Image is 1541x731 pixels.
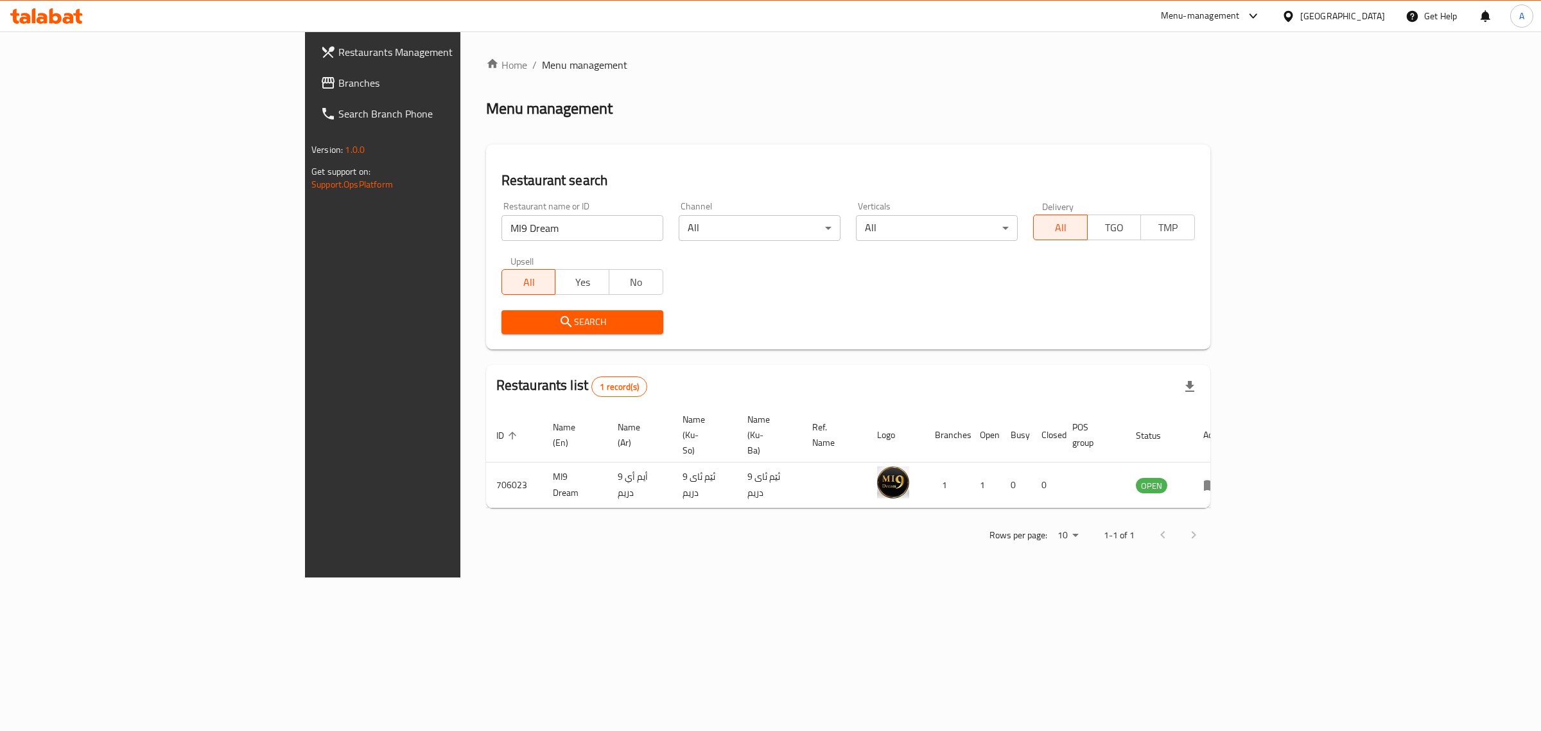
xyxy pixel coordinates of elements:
[1136,428,1178,443] span: Status
[1104,527,1135,543] p: 1-1 of 1
[867,408,925,462] th: Logo
[1031,462,1062,508] td: 0
[310,98,562,129] a: Search Branch Phone
[501,310,663,334] button: Search
[501,269,556,295] button: All
[856,215,1018,241] div: All
[1203,477,1227,493] div: Menu
[1136,479,1167,493] span: OPEN
[970,462,1000,508] td: 1
[1193,408,1237,462] th: Action
[338,44,552,60] span: Restaurants Management
[542,57,627,73] span: Menu management
[877,466,909,498] img: MI9 Dream
[555,269,609,295] button: Yes
[345,141,365,158] span: 1.0.0
[672,462,737,508] td: ئێم ئای 9 دریم
[338,106,552,121] span: Search Branch Phone
[486,408,1237,508] table: enhanced table
[925,462,970,508] td: 1
[338,75,552,91] span: Branches
[1000,408,1031,462] th: Busy
[925,408,970,462] th: Branches
[553,419,592,450] span: Name (En)
[1042,202,1074,211] label: Delivery
[507,273,551,292] span: All
[1039,218,1083,237] span: All
[1031,408,1062,462] th: Closed
[311,141,343,158] span: Version:
[1146,218,1190,237] span: TMP
[1140,215,1195,240] button: TMP
[592,381,647,393] span: 1 record(s)
[496,428,521,443] span: ID
[311,176,393,193] a: Support.OpsPlatform
[614,273,658,292] span: No
[543,462,607,508] td: MI9 Dream
[1300,9,1385,23] div: [GEOGRAPHIC_DATA]
[1000,462,1031,508] td: 0
[607,462,672,508] td: أيم أي 9 دريم
[561,273,604,292] span: Yes
[609,269,663,295] button: No
[496,376,647,397] h2: Restaurants list
[747,412,787,458] span: Name (Ku-Ba)
[618,419,657,450] span: Name (Ar)
[679,215,840,241] div: All
[1033,215,1088,240] button: All
[486,98,613,119] h2: Menu management
[1093,218,1136,237] span: TGO
[501,215,663,241] input: Search for restaurant name or ID..
[512,314,653,330] span: Search
[510,256,534,265] label: Upsell
[310,67,562,98] a: Branches
[501,171,1195,190] h2: Restaurant search
[812,419,851,450] span: Ref. Name
[1519,9,1524,23] span: A
[310,37,562,67] a: Restaurants Management
[486,57,1210,73] nav: breadcrumb
[737,462,802,508] td: ئێم ئای 9 دریم
[1087,215,1142,240] button: TGO
[311,163,370,180] span: Get support on:
[1052,526,1083,545] div: Rows per page:
[683,412,722,458] span: Name (Ku-So)
[1161,8,1240,24] div: Menu-management
[989,527,1047,543] p: Rows per page:
[1072,419,1110,450] span: POS group
[1174,371,1205,402] div: Export file
[970,408,1000,462] th: Open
